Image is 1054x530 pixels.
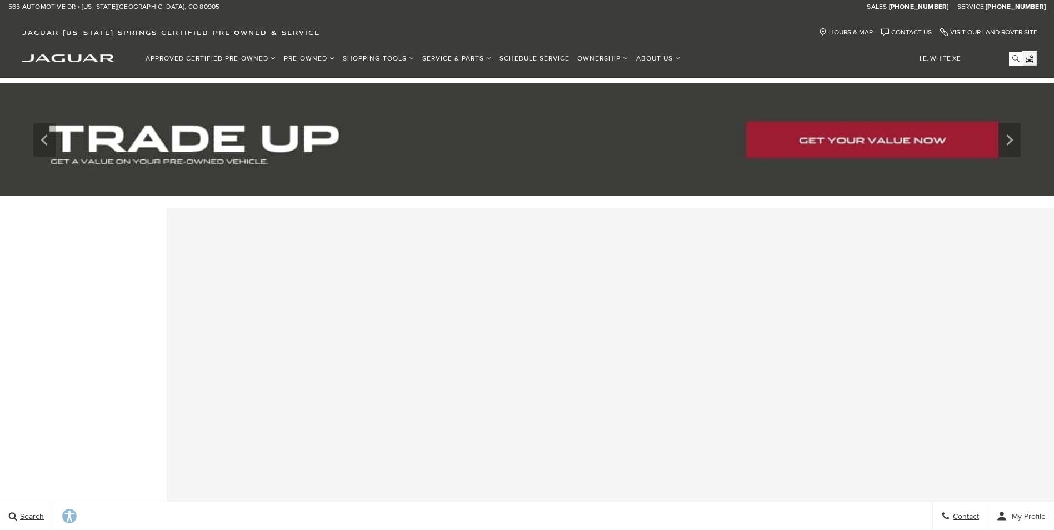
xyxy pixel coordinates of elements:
nav: Main Navigation [142,49,685,68]
a: Jaguar [US_STATE] Springs Certified Pre-Owned & Service [17,28,326,37]
a: Visit Our Land Rover Site [940,28,1037,37]
a: [PHONE_NUMBER] [889,3,949,12]
a: Hours & Map [819,28,873,37]
button: user-profile-menu [988,502,1054,530]
input: i.e. White XE [911,52,1022,66]
span: Sales [867,3,887,11]
a: Contact Us [881,28,932,37]
a: About Us [632,49,685,68]
span: Jaguar [US_STATE] Springs Certified Pre-Owned & Service [22,28,320,37]
a: Approved Certified Pre-Owned [142,49,280,68]
span: Search [17,512,44,521]
img: Jaguar [22,54,114,62]
a: jaguar [22,53,114,62]
a: Service & Parts [418,49,496,68]
a: 565 Automotive Dr • [US_STATE][GEOGRAPHIC_DATA], CO 80905 [8,3,219,12]
span: Contact [950,512,979,521]
span: Service [957,3,984,11]
a: [PHONE_NUMBER] [986,3,1046,12]
a: Shopping Tools [339,49,418,68]
a: Pre-Owned [280,49,339,68]
span: My Profile [1007,512,1046,521]
a: Ownership [573,49,632,68]
a: Schedule Service [496,49,573,68]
